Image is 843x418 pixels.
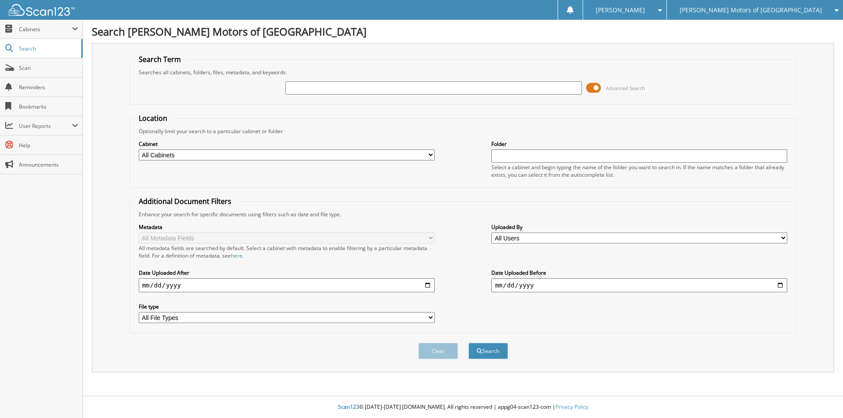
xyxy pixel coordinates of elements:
span: Scan123 [338,403,359,411]
label: File type [139,303,435,310]
label: Metadata [139,223,435,231]
a: Privacy Policy [555,403,588,411]
span: Announcements [19,161,78,168]
a: here [231,252,242,259]
span: [PERSON_NAME] [596,7,645,13]
span: [PERSON_NAME] Motors of [GEOGRAPHIC_DATA] [680,7,822,13]
img: scan123-logo-white.svg [9,4,75,16]
label: Date Uploaded Before [491,269,787,276]
input: end [491,278,787,292]
legend: Search Term [134,55,185,64]
div: Select a cabinet and begin typing the name of the folder you want to search in. If the name match... [491,164,787,178]
span: Scan [19,64,78,72]
button: Clear [418,343,458,359]
span: Advanced Search [606,85,645,91]
div: All metadata fields are searched by default. Select a cabinet with metadata to enable filtering b... [139,244,435,259]
button: Search [468,343,508,359]
span: Cabinets [19,25,72,33]
legend: Location [134,113,172,123]
span: Reminders [19,84,78,91]
span: Search [19,45,77,52]
label: Uploaded By [491,223,787,231]
div: Enhance your search for specific documents using filters such as date and file type. [134,211,792,218]
input: start [139,278,435,292]
div: Optionally limit your search to a particular cabinet or folder [134,127,792,135]
legend: Additional Document Filters [134,196,236,206]
span: Help [19,142,78,149]
label: Folder [491,140,787,148]
label: Date Uploaded After [139,269,435,276]
div: © [DATE]-[DATE] [DOMAIN_NAME]. All rights reserved | appg04-scan123-com | [83,396,843,418]
span: User Reports [19,122,72,130]
div: Searches all cabinets, folders, files, metadata, and keywords [134,69,792,76]
span: Bookmarks [19,103,78,110]
h1: Search [PERSON_NAME] Motors of [GEOGRAPHIC_DATA] [92,24,834,39]
label: Cabinet [139,140,435,148]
